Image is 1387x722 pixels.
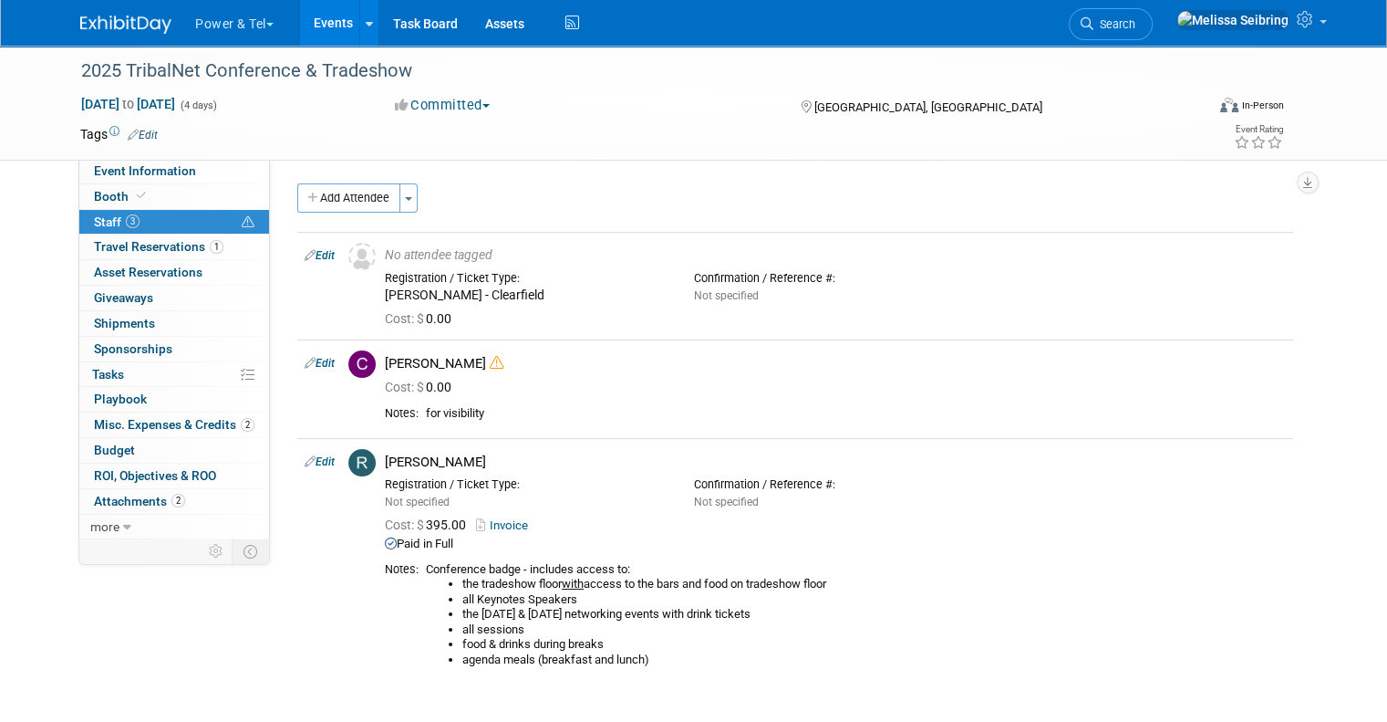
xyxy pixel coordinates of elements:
[90,519,119,534] span: more
[94,341,172,356] span: Sponsorships
[305,357,335,370] a: Edit
[233,539,270,563] td: Toggle Event Tabs
[119,97,137,111] span: to
[385,496,450,508] span: Not specified
[385,311,426,326] span: Cost: $
[385,406,419,421] div: Notes:
[385,518,473,532] span: 395.00
[79,337,269,361] a: Sponsorships
[385,537,1286,552] div: Paid in Full
[80,96,176,112] span: [DATE] [DATE]
[388,96,497,115] button: Committed
[201,539,233,563] td: Personalize Event Tab Strip
[79,235,269,259] a: Travel Reservations1
[385,380,459,394] span: 0.00
[348,243,376,270] img: Unassigned-User-Icon.png
[126,215,140,228] span: 3
[79,311,269,336] a: Shipments
[1093,17,1135,31] span: Search
[94,392,147,406] span: Playbook
[462,607,1286,623] li: the [DATE] & [DATE] networking events with drink tickets
[171,494,185,507] span: 2
[241,418,254,432] span: 2
[94,468,216,483] span: ROI, Objectives & ROO
[79,362,269,387] a: Tasks
[462,637,1286,653] li: food & drinks during breaks
[814,100,1042,114] span: [GEOGRAPHIC_DATA], [GEOGRAPHIC_DATA]
[92,367,124,382] span: Tasks
[79,184,269,209] a: Booth
[94,163,196,178] span: Event Information
[94,417,254,432] span: Misc. Expenses & Credits
[385,247,1286,264] div: No attendee tagged
[694,477,976,492] div: Confirmation / Reference #:
[94,265,202,279] span: Asset Reservations
[385,380,426,394] span: Cost: $
[305,249,335,262] a: Edit
[179,99,217,111] span: (4 days)
[476,518,535,532] a: Invoice
[94,215,140,229] span: Staff
[94,316,155,330] span: Shipments
[348,449,376,476] img: R.jpg
[462,577,1286,592] li: the tradeshow floor access to the bars and food on tradeshow floor
[426,562,1286,668] div: Conference badge - includes access to:
[79,159,269,183] a: Event Information
[694,289,759,302] span: Not specified
[94,443,135,457] span: Budget
[694,271,976,286] div: Confirmation / Reference #:
[79,387,269,412] a: Playbook
[305,455,335,468] a: Edit
[210,240,223,254] span: 1
[385,288,667,304] div: [PERSON_NAME] - Clearfield
[426,406,1286,422] div: for visibility
[79,286,269,310] a: Giveaways
[80,125,158,143] td: Tags
[79,413,269,437] a: Misc. Expenses & Credits2
[385,271,667,286] div: Registration / Ticket Type:
[490,356,503,370] i: Double-book Warning!
[1234,125,1283,134] div: Event Rating
[462,653,1286,668] li: agenda meals (breakfast and lunch)
[94,189,150,204] span: Booth
[1069,8,1153,40] a: Search
[75,55,1182,88] div: 2025 TribalNet Conference & Tradeshow
[80,16,171,34] img: ExhibitDay
[1106,95,1284,122] div: Event Format
[79,210,269,235] a: Staff3
[1220,98,1238,112] img: Format-Inperson.png
[562,577,584,591] u: with
[462,592,1286,608] li: all Keynotes Speakers
[94,494,185,508] span: Attachments
[348,351,376,378] img: C.jpg
[79,260,269,285] a: Asset Reservations
[79,515,269,539] a: more
[694,496,759,508] span: Not specified
[1241,99,1284,112] div: In-Person
[385,454,1286,471] div: [PERSON_NAME]
[128,129,158,141] a: Edit
[1176,10,1289,30] img: Melissa Seibring
[385,518,426,532] span: Cost: $
[242,215,254,231] span: Potential Scheduling Conflict -- at least one attendee is tagged in another overlapping event.
[79,438,269,463] a: Budget
[385,562,419,577] div: Notes:
[79,489,269,514] a: Attachments2
[385,311,459,326] span: 0.00
[385,355,1286,372] div: [PERSON_NAME]
[94,290,153,305] span: Giveaways
[79,464,269,488] a: ROI, Objectives & ROO
[297,183,400,213] button: Add Attendee
[385,477,667,492] div: Registration / Ticket Type:
[462,623,1286,638] li: all sessions
[137,191,146,201] i: Booth reservation complete
[94,239,223,254] span: Travel Reservations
